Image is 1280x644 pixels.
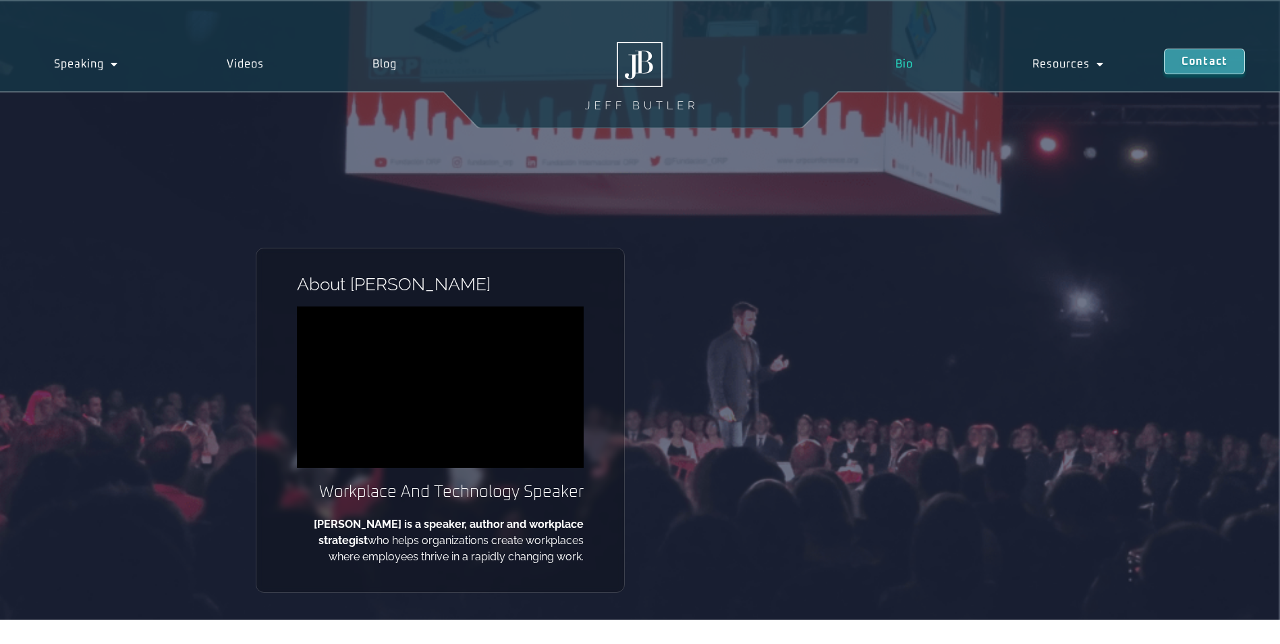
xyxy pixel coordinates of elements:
a: Bio [835,49,972,80]
span: Contact [1181,56,1227,67]
nav: Menu [835,49,1164,80]
a: Contact [1164,49,1245,74]
iframe: vimeo Video Player [297,306,584,468]
a: Blog [318,49,451,80]
p: who helps organizations create workplaces where employees thrive in a rapidly changing work. [297,516,584,565]
h2: Workplace And Technology Speaker [297,481,584,503]
b: [PERSON_NAME] is a speaker, author and workplace strategist [314,518,584,547]
a: Videos [173,49,318,80]
h1: About [PERSON_NAME] [297,275,584,293]
a: Resources [973,49,1164,80]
